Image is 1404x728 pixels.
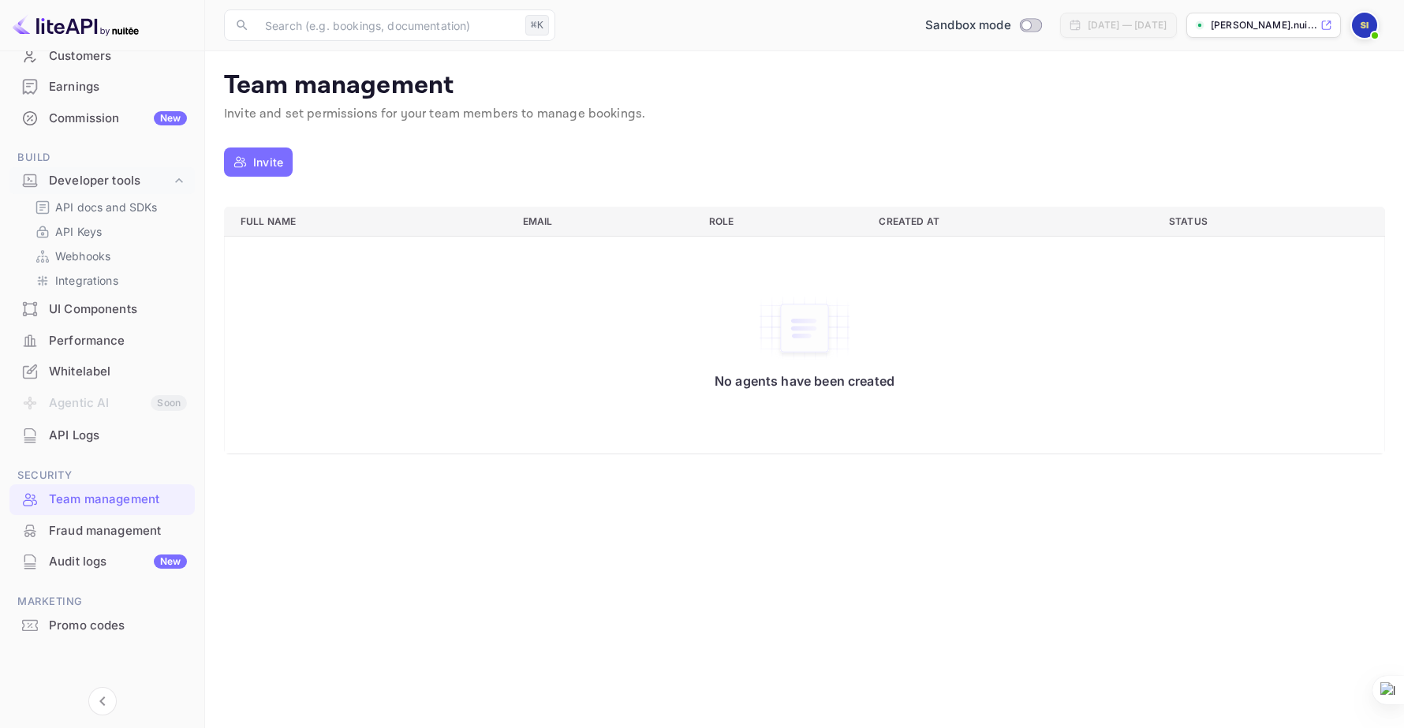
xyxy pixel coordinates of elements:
p: Integrations [55,272,118,289]
p: [PERSON_NAME].nui... [1211,18,1317,32]
div: Promo codes [49,617,187,635]
div: API Logs [9,420,195,451]
p: Invite [253,154,283,170]
a: Performance [9,326,195,355]
p: Invite and set permissions for your team members to manage bookings. [224,105,1385,124]
div: Team management [49,491,187,509]
p: API Keys [55,223,102,240]
div: Earnings [9,72,195,103]
a: Earnings [9,72,195,101]
button: Invite [224,147,293,177]
div: UI Components [9,294,195,325]
div: Customers [9,41,195,72]
div: Webhooks [28,245,189,267]
div: API Logs [49,427,187,445]
a: Team management [9,484,195,513]
a: Promo codes [9,610,195,640]
span: Sandbox mode [925,17,1011,35]
a: API Keys [35,223,182,240]
div: Integrations [28,269,189,292]
span: Marketing [9,593,195,610]
input: Search (e.g. bookings, documentation) [256,9,519,41]
div: Customers [49,47,187,65]
div: [DATE] — [DATE] [1088,18,1167,32]
div: Switch to Production mode [919,17,1047,35]
img: LiteAPI logo [13,13,139,38]
p: Team management [224,70,1385,102]
p: No agents have been created [715,373,894,389]
div: CommissionNew [9,103,195,134]
a: Integrations [35,272,182,289]
div: New [154,554,187,569]
th: Role [696,207,867,236]
div: Performance [49,332,187,350]
th: Created At [866,207,1156,236]
th: Email [510,207,696,236]
div: Earnings [49,78,187,96]
p: API docs and SDKs [55,199,158,215]
div: API docs and SDKs [28,196,189,218]
span: Build [9,149,195,166]
a: Webhooks [35,248,182,264]
p: Webhooks [55,248,110,264]
div: Promo codes [9,610,195,641]
a: Fraud management [9,516,195,545]
div: ⌘K [525,15,549,35]
th: Full name [225,207,510,236]
a: Whitelabel [9,357,195,386]
div: Commission [49,110,187,128]
a: Customers [9,41,195,70]
a: UI Components [9,294,195,323]
a: API docs and SDKs [35,199,182,215]
div: Audit logs [49,553,187,571]
div: Fraud management [9,516,195,547]
div: UI Components [49,301,187,319]
a: CommissionNew [9,103,195,133]
table: a dense table [224,207,1385,455]
div: Audit logsNew [9,547,195,577]
a: API Logs [9,420,195,450]
div: Developer tools [49,172,171,190]
img: saiful ihsan [1352,13,1377,38]
div: Fraud management [49,522,187,540]
div: Whitelabel [9,357,195,387]
div: API Keys [28,220,189,243]
th: Status [1156,207,1384,236]
div: New [154,111,187,125]
div: Whitelabel [49,363,187,381]
a: Audit logsNew [9,547,195,576]
div: Developer tools [9,167,195,195]
img: No agents have been created [757,295,852,361]
div: Performance [9,326,195,357]
span: Security [9,467,195,484]
button: Collapse navigation [88,687,117,715]
div: Team management [9,484,195,515]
